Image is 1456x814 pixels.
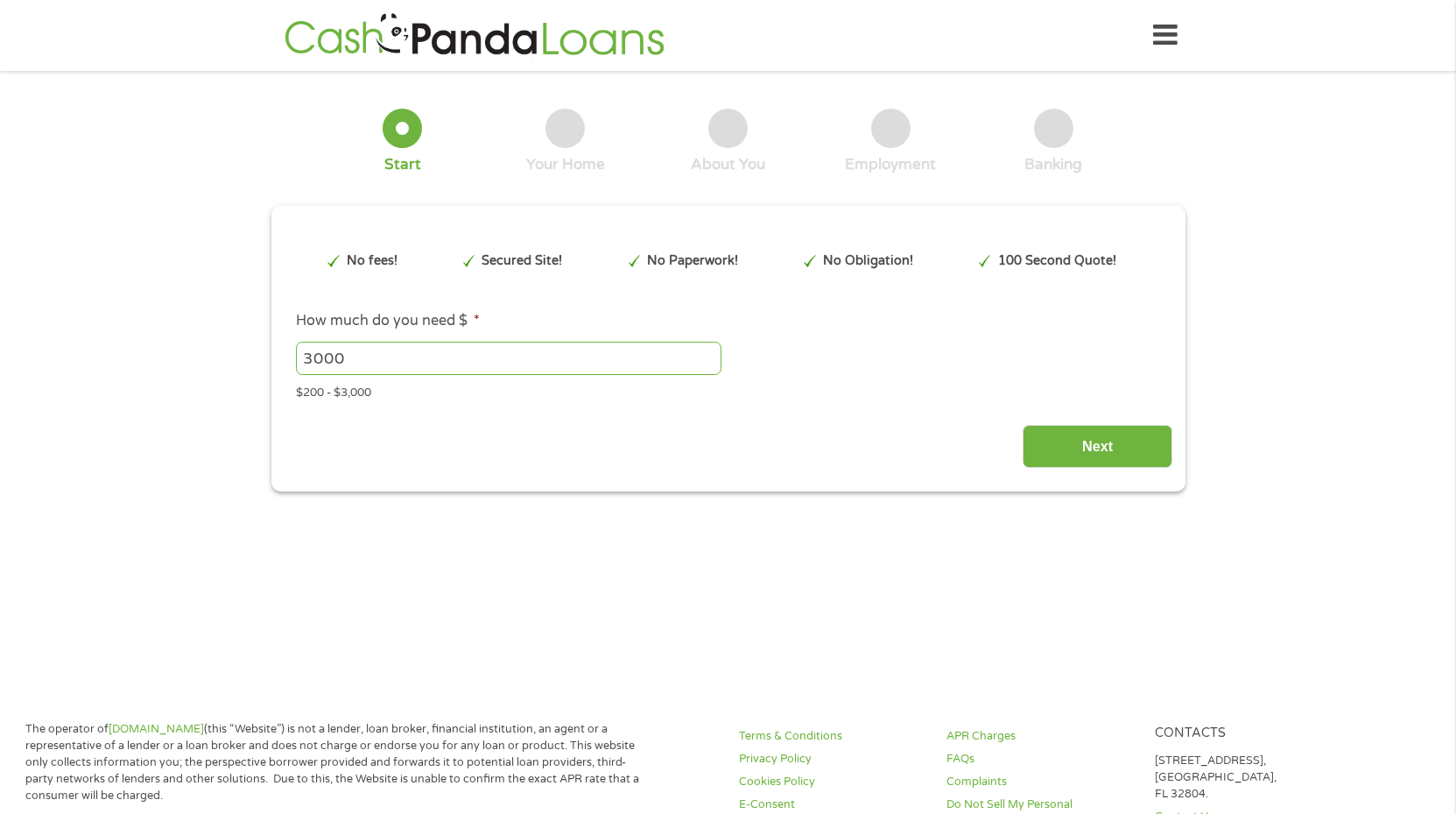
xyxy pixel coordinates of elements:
label: How much do you need $ [296,312,480,330]
p: Secured Site! [482,251,562,271]
img: GetLoanNow Logo [279,11,670,60]
p: No Obligation! [823,251,913,271]
input: Next [1023,425,1172,468]
p: [STREET_ADDRESS], [GEOGRAPHIC_DATA], FL 32804. [1155,753,1341,803]
a: [DOMAIN_NAME] [109,722,204,736]
a: APR Charges [946,728,1133,745]
a: FAQs [946,751,1133,768]
a: Complaints [946,774,1133,790]
div: $200 - $3,000 [296,379,1159,402]
div: About You [691,155,765,174]
div: Start [384,155,421,174]
p: No fees! [347,251,397,271]
a: Cookies Policy [739,774,925,790]
p: 100 Second Quote! [998,251,1116,271]
a: Privacy Policy [739,751,925,768]
p: The operator of (this “Website”) is not a lender, loan broker, financial institution, an agent or... [25,721,650,803]
p: No Paperwork! [647,251,738,271]
div: Your Home [526,155,605,174]
a: Terms & Conditions [739,728,925,745]
div: Banking [1024,155,1082,174]
div: Employment [845,155,936,174]
h4: Contacts [1155,726,1341,742]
